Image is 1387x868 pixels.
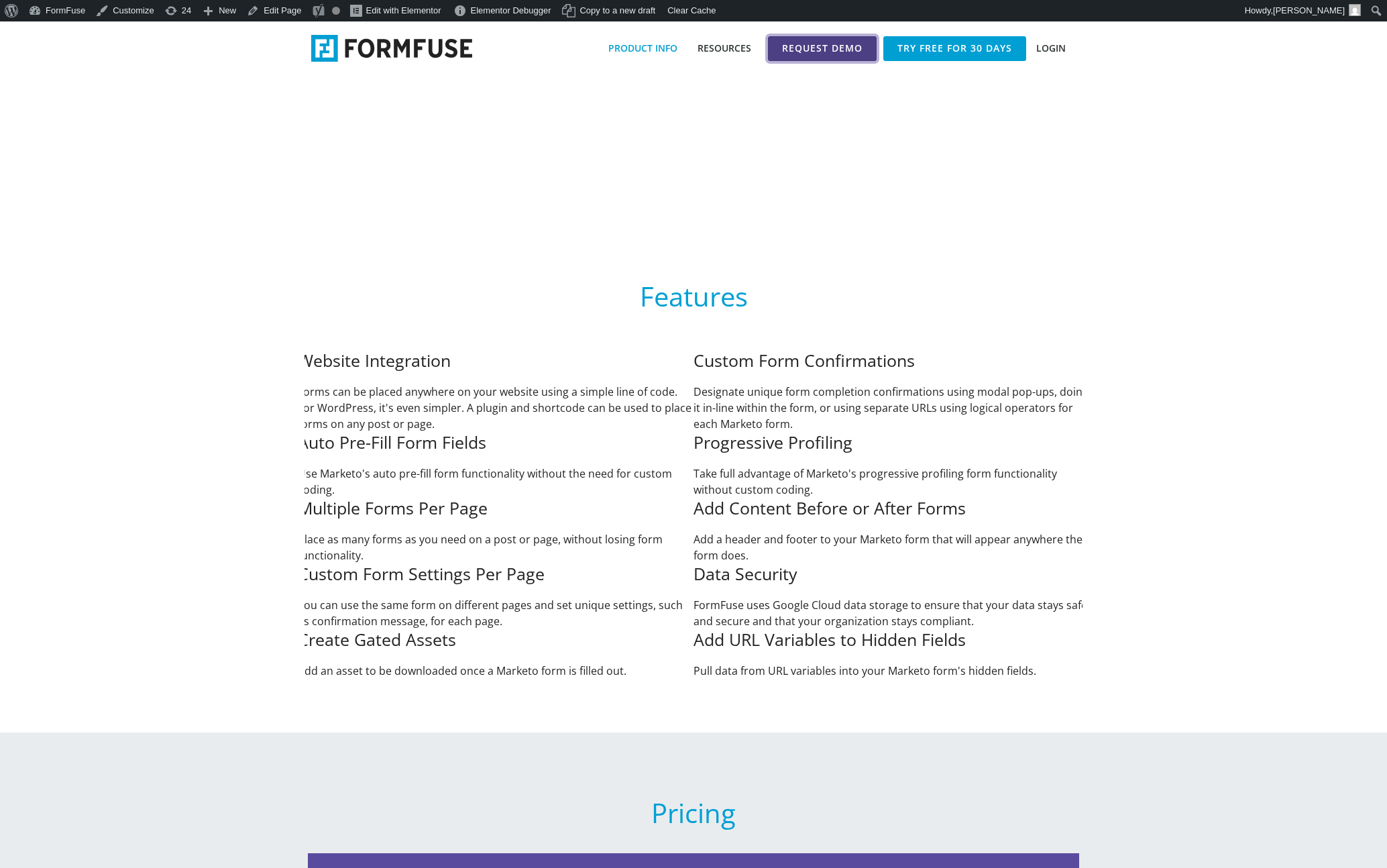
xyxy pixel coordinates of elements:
[693,349,915,372] span: Custom Form Confirmations
[693,431,852,453] span: Progressive Profiling
[693,628,966,651] span: Add URL Variables to Hidden Fields
[693,531,1089,563] p: Add a header and footer to your Marketo form that will appear anywhere the form does.
[298,597,693,629] p: You can use the same form on different pages and set unique settings, such as confirmation messag...
[298,431,486,453] span: Auto Pre-Fill Form Fields
[693,562,797,585] span: Data Security
[1026,36,1076,60] a: Login
[304,800,1083,826] h2: Pricing
[304,283,1083,310] h2: Features
[768,36,877,61] a: Request Demo
[693,466,1089,498] p: Take full advantage of Marketo's progressive profiling form functionality without custom coding.
[298,663,693,679] p: Add an asset to be downloaded once a Marketo form is filled out.
[298,628,456,651] span: Create Gated Assets
[693,663,1089,679] p: Pull data from URL variables into your Marketo form's hidden fields.
[298,384,693,432] p: Forms can be placed anywhere on your website using a simple line of code. For WordPress, it's eve...
[883,36,1026,61] a: Try Free for 30 Days
[1273,5,1345,15] span: [PERSON_NAME]
[298,496,488,519] span: Multiple Forms Per Page
[298,531,693,563] p: Place as many forms as you need on a post or page, without losing form functionality.
[687,36,761,60] a: Resources
[298,562,545,585] span: Custom Form Settings Per Page
[298,349,451,372] span: Website Integration
[298,466,693,498] p: Use Marketo's auto pre-fill form functionality without the need for custom coding.
[693,496,966,519] span: Add Content Before or After Forms
[693,384,1089,432] p: Designate unique form completion confirmations using modal pop-ups, doing it in-line within the f...
[693,597,1089,629] p: FormFuse uses Google Cloud data storage to ensure that your data stays safe and secure and that y...
[598,36,687,60] a: Product Info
